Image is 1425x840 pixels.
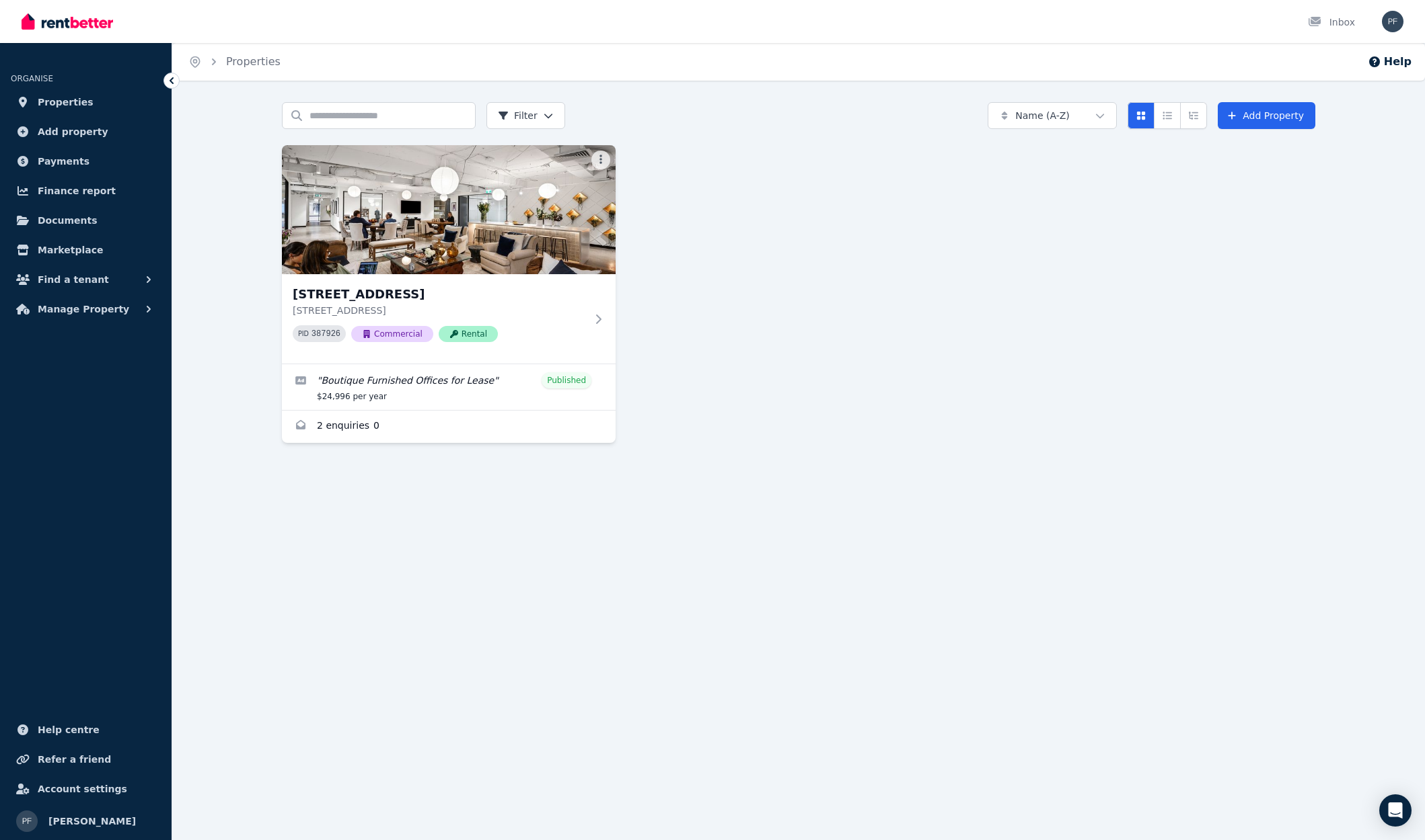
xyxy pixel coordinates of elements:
span: Add property [38,124,108,140]
span: Manage Property [38,301,129,317]
a: Properties [226,55,281,68]
a: Help centre [11,716,161,743]
button: Expanded list view [1180,102,1207,129]
a: Account settings [11,775,161,802]
span: Properties [38,94,94,110]
a: Enquiries for 39 Albany St, Crows Nest [282,411,616,443]
img: Penny Flanagan [1382,11,1403,32]
div: Open Intercom Messenger [1379,794,1412,827]
a: Add property [11,118,161,145]
button: Filter [486,102,565,129]
span: Finance report [38,183,116,199]
button: Help [1368,54,1412,70]
span: Find a tenant [38,271,109,288]
h3: [STREET_ADDRESS] [293,285,586,304]
code: 387926 [312,329,340,339]
span: Account settings [38,781,127,797]
img: RentBetter [22,11,113,32]
img: 39 Albany St, Crows Nest [282,145,616,274]
span: ORGANISE [11,74,53,83]
nav: Breadcrumb [172,43,297,81]
a: 39 Albany St, Crows Nest[STREET_ADDRESS][STREET_ADDRESS]PID 387926CommercialRental [282,145,616,364]
button: Card view [1128,102,1155,129]
small: PID [298,330,309,337]
a: Refer a friend [11,746,161,773]
span: Help centre [38,722,100,738]
span: Name (A-Z) [1015,109,1070,122]
a: Marketplace [11,237,161,263]
button: Find a tenant [11,266,161,293]
button: More options [591,151,610,169]
span: Commercial [351,326,433,342]
a: Add Property [1218,102,1315,129]
button: Compact list view [1154,102,1181,129]
a: Documents [11,207,161,234]
span: Marketplace [38,242,103,258]
a: Properties [11,89,161,116]
button: Name (A-Z) [988,102,1117,129]
span: Rental [439,326,498,342]
div: View options [1128,102,1207,129]
div: Inbox [1308,15,1355,29]
a: Edit listing: Boutique Furnished Offices for Lease [282,364,616,410]
span: Filter [498,109,538,122]
span: [PERSON_NAME] [48,813,136,829]
a: Payments [11,148,161,175]
a: Finance report [11,177,161,204]
img: Penny Flanagan [16,810,38,832]
span: Refer a friend [38,751,111,767]
span: Documents [38,212,98,228]
button: Manage Property [11,296,161,323]
span: Payments [38,153,89,169]
p: [STREET_ADDRESS] [293,304,586,317]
